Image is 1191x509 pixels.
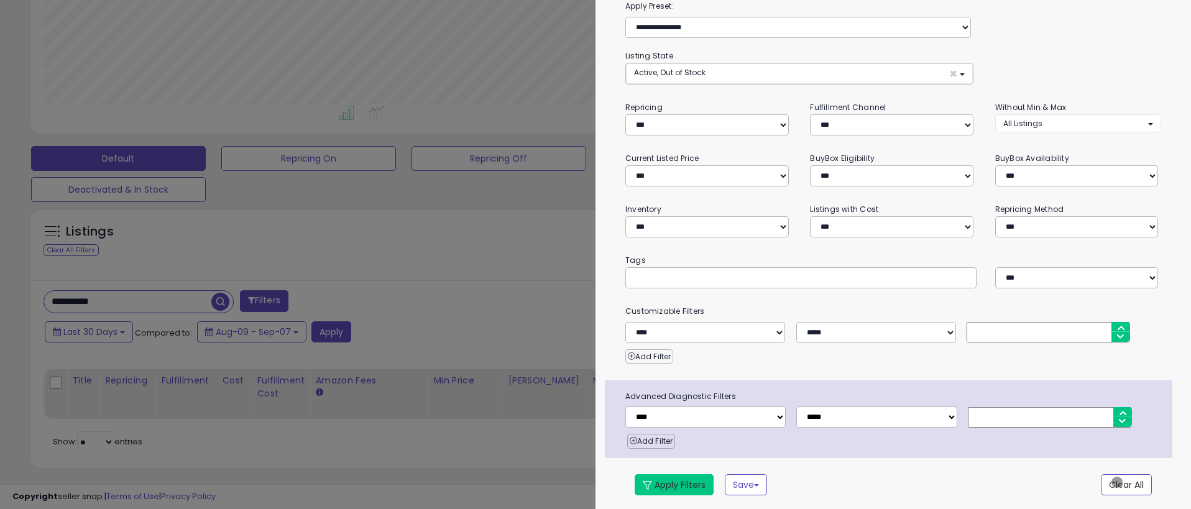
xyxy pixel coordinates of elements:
[810,204,878,214] small: Listings with Cost
[616,254,1170,267] small: Tags
[616,305,1170,318] small: Customizable Filters
[625,153,699,163] small: Current Listed Price
[995,153,1069,163] small: BuyBox Availability
[1003,118,1042,129] span: All Listings
[625,50,673,61] small: Listing State
[810,153,875,163] small: BuyBox Eligibility
[625,204,661,214] small: Inventory
[616,390,1172,403] span: Advanced Diagnostic Filters
[635,474,714,495] button: Apply Filters
[625,349,673,364] button: Add Filter
[626,63,973,84] button: Active, Out of Stock ×
[995,204,1064,214] small: Repricing Method
[949,67,957,80] span: ×
[725,474,767,495] button: Save
[995,102,1067,112] small: Without Min & Max
[625,102,663,112] small: Repricing
[1101,474,1152,495] button: Clear All
[634,67,706,78] span: Active, Out of Stock
[995,114,1161,132] button: All Listings
[627,434,675,449] button: Add Filter
[810,102,886,112] small: Fulfillment Channel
